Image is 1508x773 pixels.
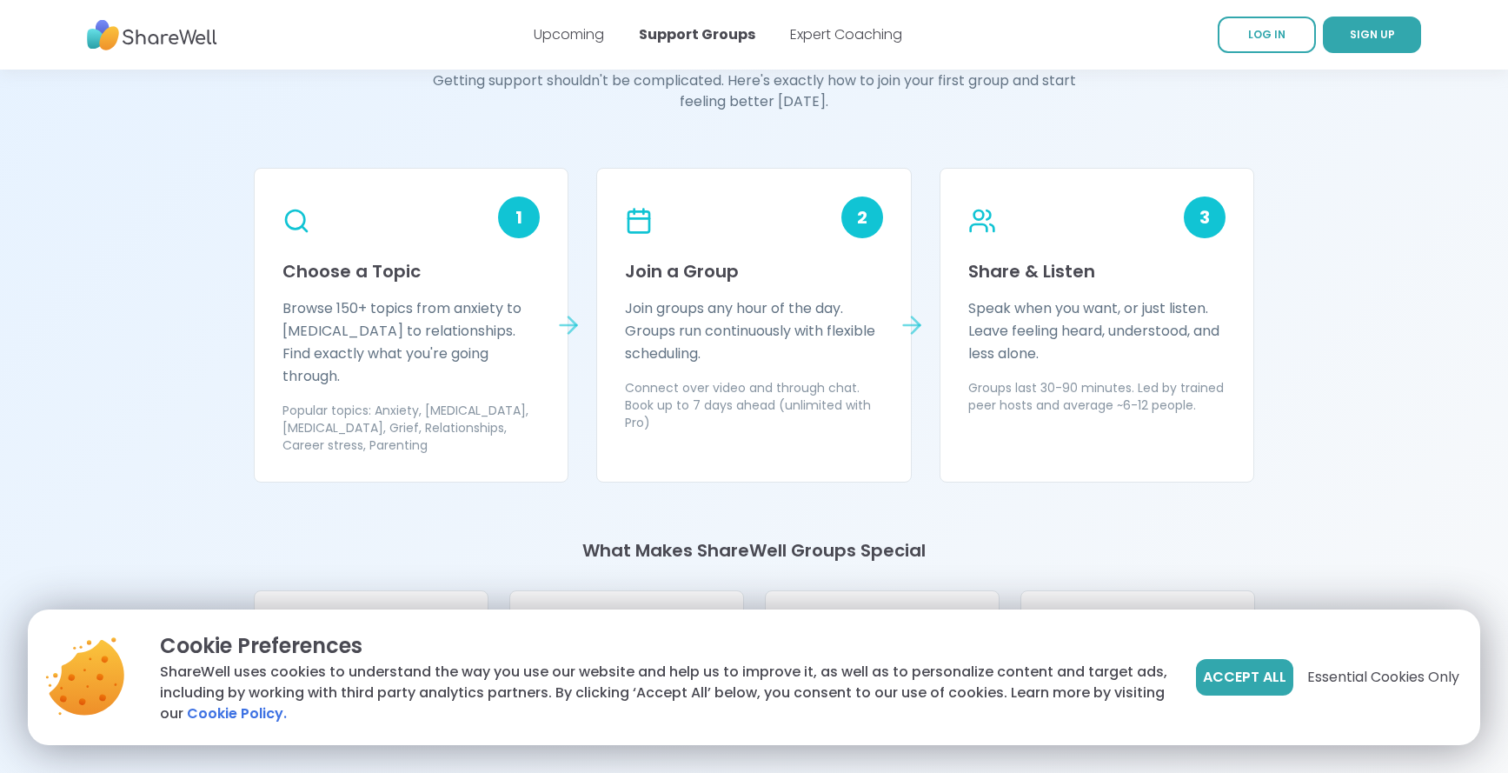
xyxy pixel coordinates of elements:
[160,630,1168,662] p: Cookie Preferences
[254,538,1255,563] h4: What Makes ShareWell Groups Special
[282,402,541,454] p: Popular topics: Anxiety, [MEDICAL_DATA], [MEDICAL_DATA], Grief, Relationships, Career stress, Par...
[421,70,1088,112] h4: Getting support shouldn't be complicated. Here's exactly how to join your first group and start f...
[1203,667,1286,688] span: Accept All
[841,197,883,238] div: 2
[1248,27,1285,42] span: LOG IN
[1350,27,1395,42] span: SIGN UP
[1323,17,1421,53] a: SIGN UP
[160,662,1168,724] p: ShareWell uses cookies to understand the way you use our website and help us to improve it, as we...
[1307,667,1459,688] span: Essential Cookies Only
[968,379,1226,414] p: Groups last 30-90 minutes. Led by trained peer hosts and average ~6-12 people.
[968,297,1226,365] p: Speak when you want, or just listen. Leave feeling heard, understood, and less alone.
[498,197,540,238] div: 1
[625,297,883,365] p: Join groups any hour of the day. Groups run continuously with flexible scheduling.
[282,297,541,388] p: Browse 150+ topics from anxiety to [MEDICAL_DATA] to relationships. Find exactly what you're goin...
[639,24,755,44] a: Support Groups
[625,379,883,431] p: Connect over video and through chat. Book up to 7 days ahead (unlimited with Pro)
[968,259,1226,283] h3: Share & Listen
[1218,17,1316,53] a: LOG IN
[625,259,883,283] h3: Join a Group
[1196,659,1293,696] button: Accept All
[790,24,902,44] a: Expert Coaching
[534,24,604,44] a: Upcoming
[1184,197,1226,238] div: 3
[87,11,217,59] img: ShareWell Nav Logo
[282,259,541,283] h3: Choose a Topic
[187,703,287,724] a: Cookie Policy.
